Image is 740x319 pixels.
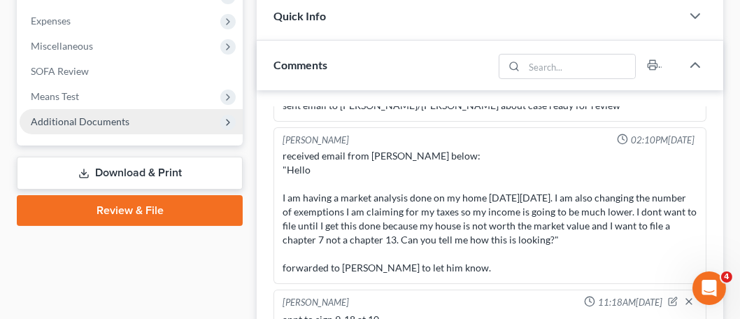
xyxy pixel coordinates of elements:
[31,115,129,127] span: Additional Documents
[31,90,79,102] span: Means Test
[17,157,243,190] a: Download & Print
[692,271,726,305] iframe: Intercom live chat
[283,296,349,310] div: [PERSON_NAME]
[283,134,349,147] div: [PERSON_NAME]
[631,134,695,147] span: 02:10PM[DATE]
[598,296,662,309] span: 11:18AM[DATE]
[524,55,635,78] input: Search...
[273,9,326,22] span: Quick Info
[31,40,93,52] span: Miscellaneous
[273,58,327,71] span: Comments
[20,59,243,84] a: SOFA Review
[31,15,71,27] span: Expenses
[17,195,243,226] a: Review & File
[283,149,697,275] div: received email from [PERSON_NAME] below: "Hello I am having a market analysis done on my home [DA...
[31,65,89,77] span: SOFA Review
[721,271,732,283] span: 4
